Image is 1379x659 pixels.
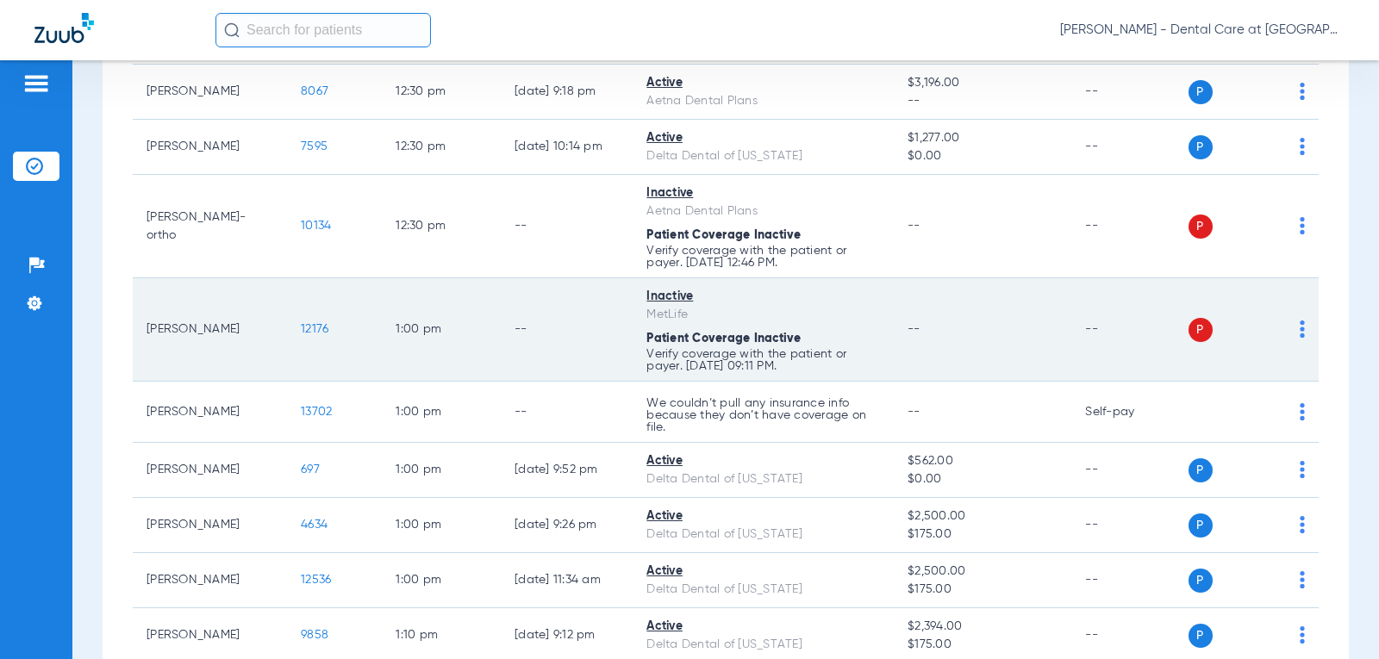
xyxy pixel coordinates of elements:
[133,553,287,608] td: [PERSON_NAME]
[1300,571,1305,588] img: group-dot-blue.svg
[646,306,880,324] div: MetLife
[1189,135,1213,159] span: P
[908,323,920,335] span: --
[301,463,320,476] span: 697
[301,629,328,641] span: 9858
[382,553,501,608] td: 1:00 PM
[1060,22,1345,39] span: [PERSON_NAME] - Dental Care at [GEOGRAPHIC_DATA]
[646,229,801,241] span: Patient Coverage Inactive
[1071,553,1188,608] td: --
[908,563,1058,581] span: $2,500.00
[301,323,328,335] span: 12176
[646,288,880,306] div: Inactive
[908,470,1058,488] span: $0.00
[1071,443,1188,498] td: --
[382,65,501,120] td: 12:30 PM
[1300,403,1305,420] img: group-dot-blue.svg
[646,129,880,147] div: Active
[646,581,880,599] div: Delta Dental of [US_STATE]
[133,382,287,443] td: [PERSON_NAME]
[501,382,633,443] td: --
[908,581,1058,599] span: $175.00
[1189,318,1213,342] span: P
[301,519,328,531] span: 4634
[646,202,880,221] div: Aetna Dental Plans
[646,525,880,544] div: Delta Dental of [US_STATE]
[1189,214,1213,239] span: P
[646,333,801,345] span: Patient Coverage Inactive
[908,525,1058,544] span: $175.00
[646,348,880,372] p: Verify coverage with the patient or payer. [DATE] 09:11 PM.
[1071,278,1188,382] td: --
[501,498,633,553] td: [DATE] 9:26 PM
[908,147,1058,165] span: $0.00
[1300,461,1305,478] img: group-dot-blue.svg
[1189,513,1213,538] span: P
[133,443,287,498] td: [PERSON_NAME]
[133,498,287,553] td: [PERSON_NAME]
[133,175,287,278] td: [PERSON_NAME]-ortho
[133,120,287,175] td: [PERSON_NAME]
[1189,569,1213,593] span: P
[382,498,501,553] td: 1:00 PM
[224,22,240,38] img: Search Icon
[646,92,880,110] div: Aetna Dental Plans
[1300,138,1305,155] img: group-dot-blue.svg
[908,618,1058,636] span: $2,394.00
[501,65,633,120] td: [DATE] 9:18 PM
[1300,217,1305,234] img: group-dot-blue.svg
[1071,120,1188,175] td: --
[215,13,431,47] input: Search for patients
[908,507,1058,525] span: $2,500.00
[1189,458,1213,482] span: P
[501,553,633,608] td: [DATE] 11:34 AM
[501,443,633,498] td: [DATE] 9:52 PM
[1071,498,1188,553] td: --
[301,220,331,232] span: 10134
[382,443,501,498] td: 1:00 PM
[908,636,1058,654] span: $175.00
[646,74,880,92] div: Active
[382,120,501,175] td: 12:30 PM
[908,129,1058,147] span: $1,277.00
[133,278,287,382] td: [PERSON_NAME]
[1189,624,1213,648] span: P
[133,65,287,120] td: [PERSON_NAME]
[501,175,633,278] td: --
[1300,626,1305,643] img: group-dot-blue.svg
[301,140,328,152] span: 7595
[646,636,880,654] div: Delta Dental of [US_STATE]
[1071,65,1188,120] td: --
[382,278,501,382] td: 1:00 PM
[301,406,332,418] span: 13702
[646,397,880,433] p: We couldn’t pull any insurance info because they don’t have coverage on file.
[646,245,880,269] p: Verify coverage with the patient or payer. [DATE] 12:46 PM.
[646,184,880,202] div: Inactive
[501,278,633,382] td: --
[646,470,880,488] div: Delta Dental of [US_STATE]
[22,73,50,94] img: hamburger-icon
[646,618,880,636] div: Active
[646,507,880,525] div: Active
[1300,83,1305,100] img: group-dot-blue.svg
[908,406,920,418] span: --
[646,147,880,165] div: Delta Dental of [US_STATE]
[301,85,328,97] span: 8067
[908,452,1058,470] span: $562.00
[34,13,94,43] img: Zuub Logo
[1189,80,1213,104] span: P
[1071,382,1188,443] td: Self-pay
[301,574,331,586] span: 12536
[908,220,920,232] span: --
[646,452,880,470] div: Active
[382,382,501,443] td: 1:00 PM
[908,92,1058,110] span: --
[1300,320,1305,338] img: group-dot-blue.svg
[1300,516,1305,533] img: group-dot-blue.svg
[646,563,880,581] div: Active
[1071,175,1188,278] td: --
[501,120,633,175] td: [DATE] 10:14 PM
[908,74,1058,92] span: $3,196.00
[382,175,501,278] td: 12:30 PM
